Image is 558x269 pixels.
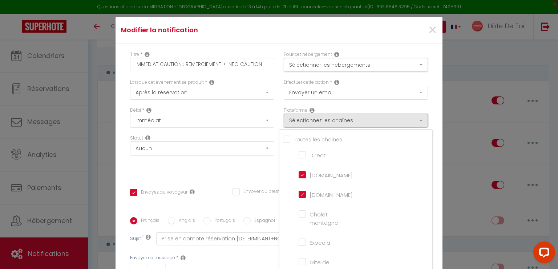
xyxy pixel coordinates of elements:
[284,58,428,72] button: Sélectionner les hébergements
[284,114,428,128] button: Sélectionnez les chaînes
[130,51,139,58] label: Titre
[121,25,328,35] h4: Modifier la notification
[130,235,141,243] label: Sujet
[190,189,195,195] i: Envoyer au voyageur
[306,210,338,227] label: Chalet montagne
[334,79,339,85] i: Action Type
[209,79,214,85] i: Event Occur
[211,217,235,225] label: Portugais
[130,107,141,114] label: Délai
[146,234,151,240] i: Subject
[130,79,204,86] label: Lorsque cet événement se produit
[310,107,315,113] i: Action Channel
[146,107,151,113] i: Action Time
[334,51,339,57] i: This Rental
[175,217,195,225] label: Anglais
[145,135,150,141] i: Booking status
[284,51,332,58] label: Pour cet hébergement
[284,107,307,114] label: Plateforme
[428,19,437,41] span: ×
[284,79,329,86] label: Effectuer cette action
[137,217,159,225] label: Français
[251,217,275,225] label: Espagnol
[181,255,186,261] i: Message
[428,22,437,38] button: Close
[145,51,150,57] i: Title
[527,239,558,269] iframe: LiveChat chat widget
[130,135,143,142] label: Statut
[130,254,175,261] label: Envoyer ce message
